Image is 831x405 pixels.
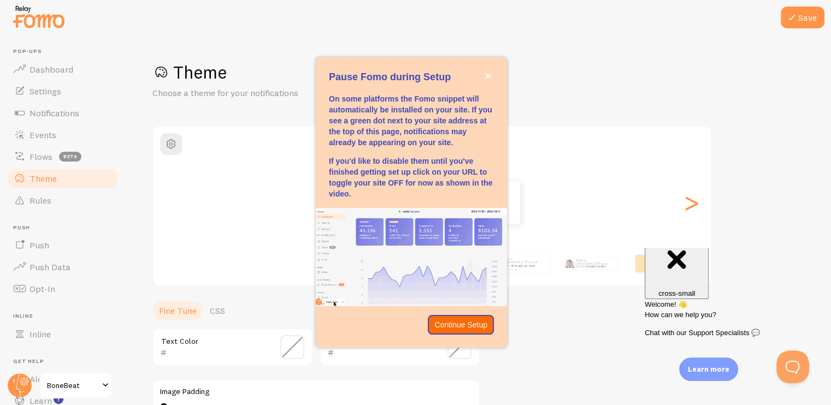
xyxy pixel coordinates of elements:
div: Next slide [685,163,698,242]
span: Dashboard [30,64,73,75]
span: beta [59,152,81,162]
iframe: Help Scout Beacon - Open [776,350,809,383]
span: Flows [30,151,52,162]
a: Push Data [7,256,119,278]
p: Learn more [688,364,729,374]
h1: Theme [152,61,805,84]
a: Metallica t-shirt [587,265,605,268]
span: Push [30,240,49,251]
img: fomo-relay-logo-orange.svg [11,3,66,31]
a: Rules [7,189,119,211]
a: Theme [7,168,119,189]
a: Flows beta [7,146,119,168]
span: Settings [30,86,61,97]
span: Get Help [13,358,119,365]
span: Notifications [30,108,79,118]
p: from [GEOGRAPHIC_DATA] just bought a [576,258,612,270]
div: Learn more [679,358,738,381]
span: Theme [30,173,57,184]
p: If you'd like to disable them until you've finished getting set up click on your URL to toggle yo... [329,156,494,199]
a: Inline [7,323,119,345]
a: Metallica t-shirt [512,264,535,268]
span: BoneBeat [47,379,99,392]
a: Alerts [7,368,119,390]
span: Push [13,224,119,231]
span: Inline [13,313,119,320]
iframe: Help Scout Beacon - Messages and Notifications [639,248,815,350]
div: Pause Fomo during Setup [316,57,507,348]
a: Events [7,124,119,146]
a: Settings [7,80,119,102]
a: Fine Tune [152,300,203,321]
a: BoneBeat [39,372,113,398]
svg: <p>Watch New Feature Tutorials!</p> [54,394,63,404]
small: about 4 minutes ago [499,268,544,270]
a: Notifications [7,102,119,124]
p: from [GEOGRAPHIC_DATA] just bought a [499,257,545,270]
p: Choose a theme for your notifications [152,87,415,99]
span: Rules [30,195,51,206]
p: Continue Setup [434,319,487,330]
span: Opt-In [30,283,55,294]
span: Pop-ups [13,48,119,55]
span: Events [30,129,56,140]
p: Pause Fomo during Setup [329,70,494,85]
span: Push Data [30,261,70,272]
h2: Classic [154,133,711,150]
strong: 우진 [576,259,581,262]
button: close, [482,70,494,82]
label: Image Padding [160,387,473,397]
span: Inline [30,329,51,340]
img: Fomo [565,259,574,268]
a: Opt-In [7,278,119,300]
a: CSS [203,300,232,321]
a: Push [7,234,119,256]
p: On some platforms the Fomo snippet will automatically be installed on your site. If you see a gre... [329,93,494,148]
button: Continue Setup [428,315,494,335]
a: Dashboard [7,58,119,80]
